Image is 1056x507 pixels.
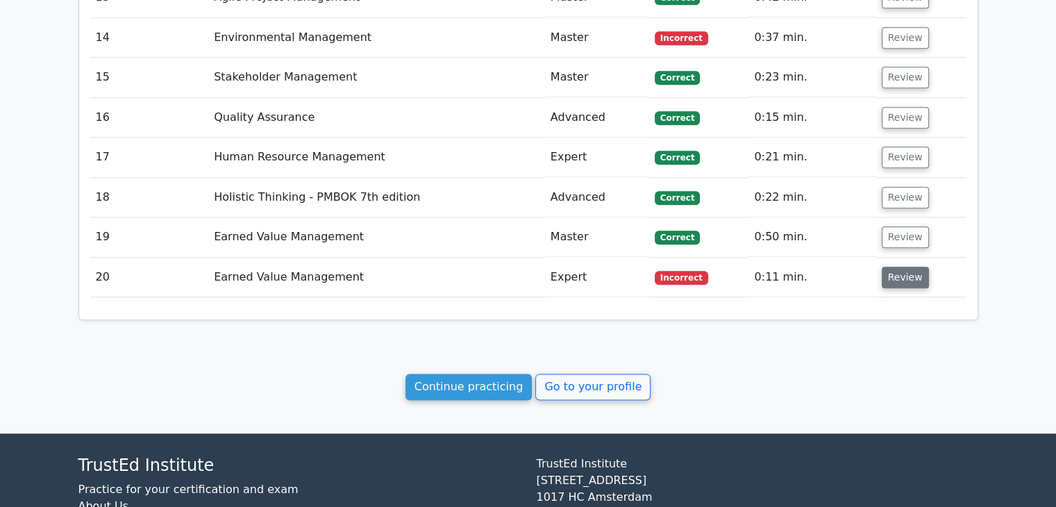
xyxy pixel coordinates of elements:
[655,271,708,285] span: Incorrect
[748,98,875,138] td: 0:15 min.
[655,151,700,165] span: Correct
[90,58,209,97] td: 15
[748,217,875,257] td: 0:50 min.
[545,98,649,138] td: Advanced
[748,138,875,177] td: 0:21 min.
[655,71,700,85] span: Correct
[655,31,708,45] span: Incorrect
[545,217,649,257] td: Master
[90,138,209,177] td: 17
[90,18,209,58] td: 14
[208,58,545,97] td: Stakeholder Management
[655,231,700,244] span: Correct
[748,258,875,297] td: 0:11 min.
[90,98,209,138] td: 16
[748,18,875,58] td: 0:37 min.
[655,191,700,205] span: Correct
[208,98,545,138] td: Quality Assurance
[208,217,545,257] td: Earned Value Management
[882,107,929,128] button: Review
[90,217,209,257] td: 19
[545,138,649,177] td: Expert
[748,58,875,97] td: 0:23 min.
[90,178,209,217] td: 18
[882,226,929,248] button: Review
[208,178,545,217] td: Holistic Thinking - PMBOK 7th edition
[545,18,649,58] td: Master
[882,187,929,208] button: Review
[405,374,533,400] a: Continue practicing
[545,178,649,217] td: Advanced
[882,267,929,288] button: Review
[882,27,929,49] button: Review
[208,138,545,177] td: Human Resource Management
[208,18,545,58] td: Environmental Management
[208,258,545,297] td: Earned Value Management
[655,111,700,125] span: Correct
[882,67,929,88] button: Review
[545,58,649,97] td: Master
[748,178,875,217] td: 0:22 min.
[78,483,299,496] a: Practice for your certification and exam
[882,147,929,168] button: Review
[78,456,520,476] h4: TrustEd Institute
[545,258,649,297] td: Expert
[90,258,209,297] td: 20
[535,374,651,400] a: Go to your profile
